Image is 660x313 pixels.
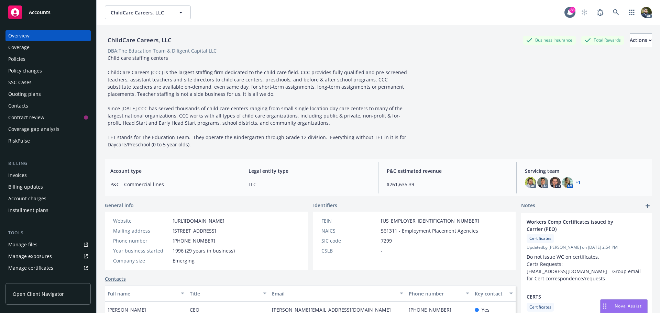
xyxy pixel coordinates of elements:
span: [STREET_ADDRESS] [173,227,216,234]
div: Year business started [113,247,170,254]
span: - [381,247,383,254]
button: Title [187,285,269,302]
div: Policies [8,54,25,65]
div: Manage certificates [8,262,53,273]
a: Invoices [5,170,91,181]
img: photo [641,7,652,18]
div: Billing updates [8,181,43,192]
span: P&C estimated revenue [387,167,508,175]
div: Coverage gap analysis [8,124,59,135]
a: Start snowing [577,5,591,19]
a: Manage certificates [5,262,91,273]
div: Contacts [8,100,28,111]
div: Full name [108,290,177,297]
a: Policy changes [5,65,91,76]
button: Key contact [472,285,516,302]
div: SSC Cases [8,77,32,88]
a: Overview [5,30,91,41]
div: NAICS [321,227,378,234]
span: [US_EMPLOYER_IDENTIFICATION_NUMBER] [381,217,479,224]
span: Certificates [529,235,551,242]
div: Policy changes [8,65,42,76]
span: Account type [110,167,232,175]
a: Policies [5,54,91,65]
div: SIC code [321,237,378,244]
img: photo [537,177,548,188]
div: Actions [630,34,652,47]
div: Key contact [475,290,505,297]
div: Manage exposures [8,251,52,262]
a: RiskPulse [5,135,91,146]
div: Manage files [8,239,37,250]
span: Updated by [PERSON_NAME] on [DATE] 2:54 PM [527,244,646,250]
div: Billing [5,160,91,167]
span: 1996 (29 years in business) [173,247,235,254]
div: 38 [569,7,575,13]
a: add [643,202,652,210]
div: Quoting plans [8,89,41,100]
a: Report a Bug [593,5,607,19]
a: Coverage [5,42,91,53]
span: General info [105,202,134,209]
div: Installment plans [8,205,48,216]
a: [PERSON_NAME][EMAIL_ADDRESS][DOMAIN_NAME] [272,306,396,313]
div: Workers Comp Certificates issued by Carrier (PEO)CertificatesUpdatedby [PERSON_NAME] on [DATE] 2:... [521,213,652,288]
span: Accounts [29,10,51,15]
button: ChildCare Careers, LLC [105,5,191,19]
div: Account charges [8,193,46,204]
span: Emerging [173,257,195,264]
a: Contacts [5,100,91,111]
a: +1 [576,180,581,185]
p: Do not issue WC on certificates. Certs Requests: [EMAIL_ADDRESS][DOMAIN_NAME] – Group email for C... [527,253,646,282]
a: Manage files [5,239,91,250]
div: Company size [113,257,170,264]
div: Phone number [113,237,170,244]
button: Email [269,285,406,302]
span: Servicing team [525,167,646,175]
a: Manage exposures [5,251,91,262]
a: Account charges [5,193,91,204]
a: Manage claims [5,274,91,285]
a: SSC Cases [5,77,91,88]
div: Overview [8,30,30,41]
img: photo [562,177,573,188]
div: FEIN [321,217,378,224]
span: 561311 - Employment Placement Agencies [381,227,478,234]
img: photo [550,177,561,188]
a: [PHONE_NUMBER] [409,306,457,313]
div: Contract review [8,112,44,123]
a: Quoting plans [5,89,91,100]
div: Tools [5,230,91,236]
span: Workers Comp Certificates issued by Carrier (PEO) [527,218,628,233]
div: Website [113,217,170,224]
span: Open Client Navigator [13,290,64,298]
div: DBA: The Education Team & Diligent Capital LLC [108,47,217,54]
img: photo [525,177,536,188]
a: Coverage gap analysis [5,124,91,135]
div: Drag to move [601,300,609,313]
span: [PHONE_NUMBER] [173,237,215,244]
div: Invoices [8,170,27,181]
div: Total Rewards [581,36,624,44]
span: LLC [249,181,370,188]
button: Nova Assist [600,299,648,313]
span: Child care staffing centers ChildCare Careers (CCC) is the largest staffing firm dedicated to the... [108,55,408,148]
span: ChildCare Careers, LLC [111,9,170,16]
div: CSLB [321,247,378,254]
span: 7299 [381,237,392,244]
div: Manage claims [8,274,43,285]
a: Switch app [625,5,639,19]
a: Billing updates [5,181,91,192]
a: Contract review [5,112,91,123]
div: Coverage [8,42,30,53]
span: CERTS [527,293,628,300]
div: Title [190,290,259,297]
button: Phone number [406,285,472,302]
div: Mailing address [113,227,170,234]
button: Full name [105,285,187,302]
a: Contacts [105,275,126,282]
a: Search [609,5,623,19]
span: P&C - Commercial lines [110,181,232,188]
a: [URL][DOMAIN_NAME] [173,217,224,224]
